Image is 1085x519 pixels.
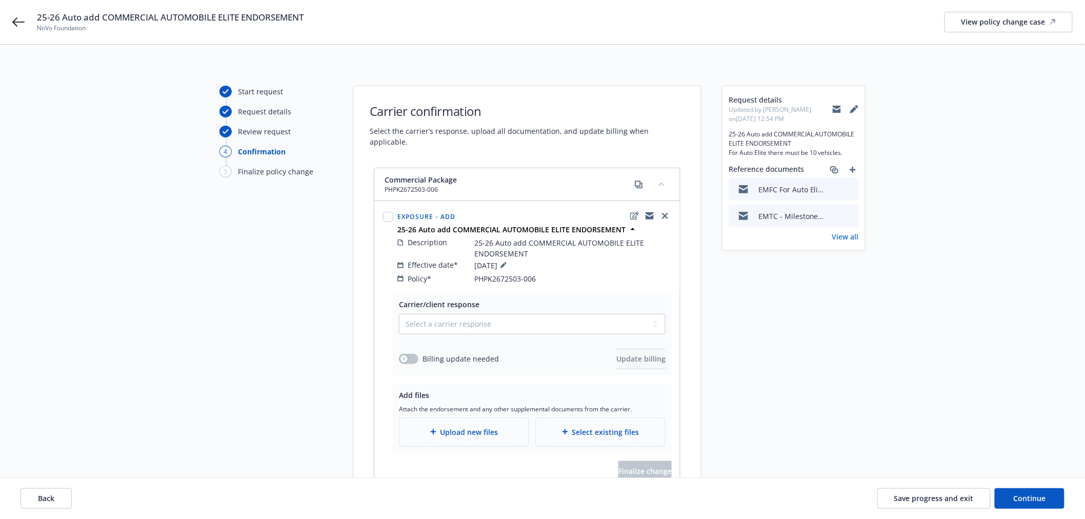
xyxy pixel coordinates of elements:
[846,211,855,222] button: preview file
[616,349,666,369] button: Update billing
[238,86,283,97] div: Start request
[474,273,536,284] span: PHPK2672503-006
[729,130,859,157] span: 25-26 Auto add COMMERCIAL AUTOMOBILE ELITE ENDORSEMENT For Auto Elite there must be 10 vehicles.
[618,461,672,482] span: Finalize change
[238,166,313,177] div: Finalize policy change
[1014,493,1046,503] span: Continue
[644,210,656,222] a: copyLogging
[440,427,498,437] span: Upload new files
[474,259,510,271] span: [DATE]
[995,488,1064,509] button: Continue
[397,212,456,221] span: Exposure - Add
[877,488,991,509] button: Save progress and exit
[37,24,304,33] span: NoVo Foundation
[408,273,431,284] span: Policy*
[828,164,840,176] a: associate
[423,353,499,364] span: Billing update needed
[399,405,666,413] span: Attach the endorsement and any other supplemental documents from the carrier.
[219,146,232,157] div: 4
[847,164,859,176] a: add
[832,231,859,242] a: View all
[37,11,304,24] span: 25-26 Auto add COMMERCIAL AUTOMOBILE ELITE ENDORSEMENT
[399,417,529,447] div: Upload new files
[758,184,825,195] div: EMFC For Auto Elite there must be 10 vehicles
[408,237,447,248] span: Description
[399,390,429,400] span: Add files
[370,126,685,147] span: Select the carrier’s response, upload all documentation, and update billing when applicable.
[659,210,671,222] a: close
[474,237,671,259] span: 25-26 Auto add COMMERCIAL AUTOMOBILE ELITE ENDORSEMENT
[618,466,672,476] span: Finalize change
[616,354,666,364] span: Update billing
[846,184,855,195] button: preview file
[829,184,837,195] button: download file
[397,225,626,234] strong: 25-26 Auto add COMMERCIAL AUTOMOBILE ELITE ENDORSEMENT
[38,493,54,503] span: Back
[945,12,1073,32] a: View policy change case
[238,146,286,157] div: Confirmation
[238,106,291,117] div: Request details
[729,164,804,176] span: Reference documents
[628,210,640,222] a: edit
[238,126,291,137] div: Review request
[219,166,232,177] div: 5
[408,259,458,270] span: Effective date*
[21,488,72,509] button: Back
[535,417,666,447] div: Select existing files
[729,105,832,124] span: Updated by [PERSON_NAME] on [DATE] 12:54 PM
[399,300,479,309] span: Carrier/client response
[653,176,670,192] button: collapse content
[894,493,974,503] span: Save progress and exit
[385,174,457,185] span: Commercial Package
[829,211,837,222] button: download file
[633,178,645,191] a: copy
[572,427,639,437] span: Select existing files
[729,94,832,105] span: Request details
[374,168,680,201] div: Commercial PackagePHPK2672503-006copycollapse content
[385,185,457,194] span: PHPK2672503-006
[758,211,825,222] div: EMTC - Milestone Mill new delivery truck 2025 Isuzu [US_VEHICLE_IDENTIFICATION_NUMBER]
[370,103,685,119] h1: Carrier confirmation
[961,12,1056,32] div: View policy change case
